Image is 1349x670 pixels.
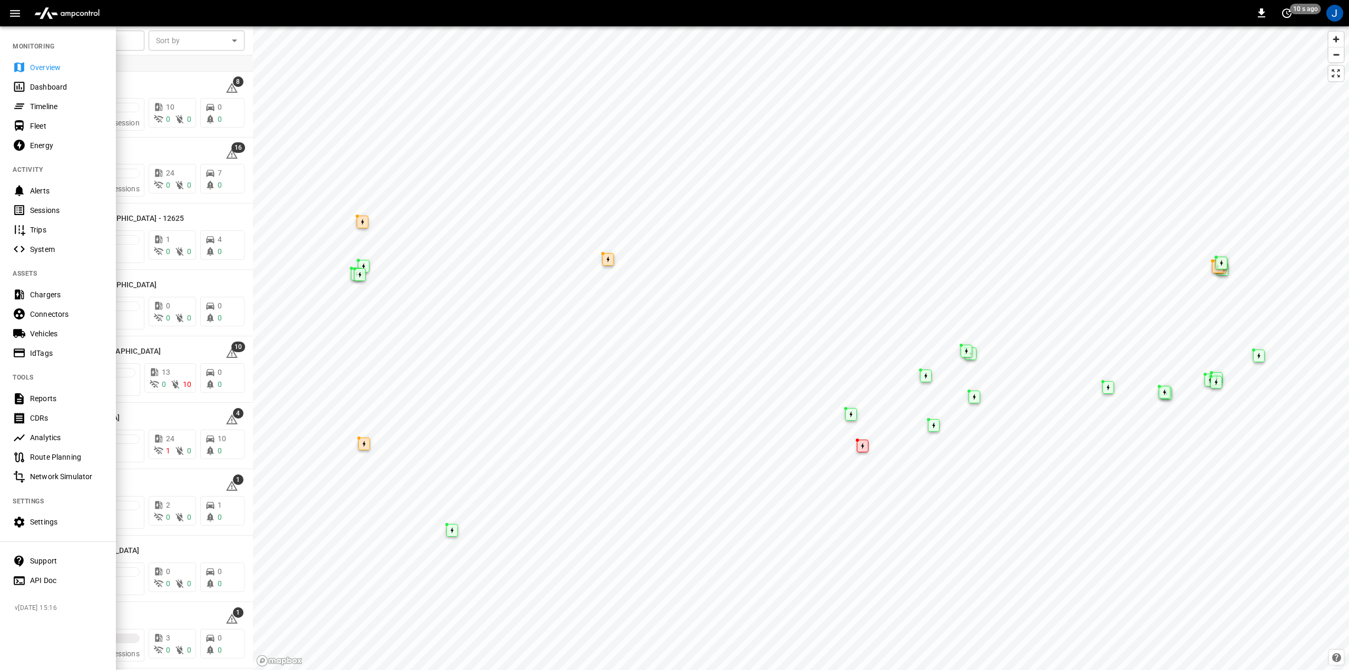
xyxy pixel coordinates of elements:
[30,471,103,482] div: Network Simulator
[30,556,103,566] div: Support
[30,244,103,255] div: System
[30,225,103,235] div: Trips
[15,603,107,614] span: v [DATE] 15:16
[30,3,104,23] img: ampcontrol.io logo
[30,62,103,73] div: Overview
[30,309,103,319] div: Connectors
[30,575,103,586] div: API Doc
[30,205,103,216] div: Sessions
[30,121,103,131] div: Fleet
[30,140,103,151] div: Energy
[30,328,103,339] div: Vehicles
[1290,4,1321,14] span: 10 s ago
[30,517,103,527] div: Settings
[1326,5,1343,22] div: profile-icon
[30,452,103,462] div: Route Planning
[30,348,103,358] div: IdTags
[30,82,103,92] div: Dashboard
[30,393,103,404] div: Reports
[30,432,103,443] div: Analytics
[1278,5,1295,22] button: set refresh interval
[30,186,103,196] div: Alerts
[30,101,103,112] div: Timeline
[30,413,103,423] div: CDRs
[30,289,103,300] div: Chargers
